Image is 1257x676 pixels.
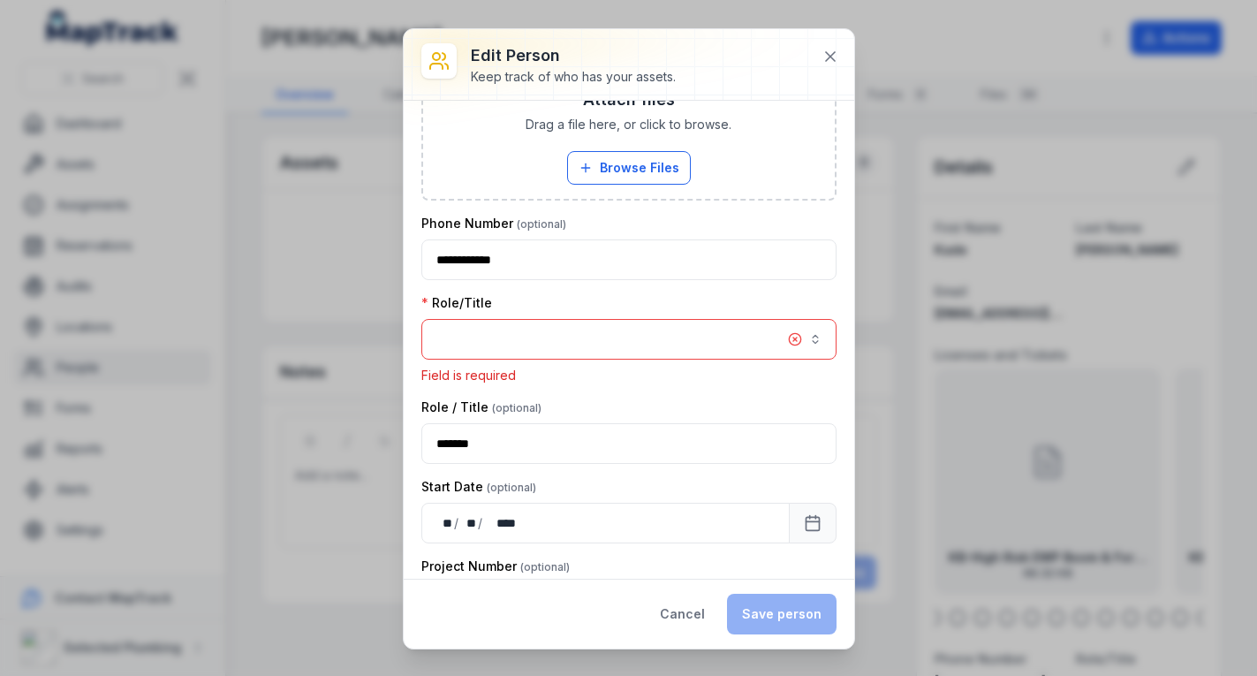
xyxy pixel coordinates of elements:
[471,68,676,86] div: Keep track of who has your assets.
[421,367,837,384] p: Field is required
[421,478,536,496] label: Start Date
[567,151,691,185] button: Browse Files
[484,514,518,532] div: year,
[421,215,566,232] label: Phone Number
[421,558,570,575] label: Project Number
[421,294,492,312] label: Role/Title
[645,594,720,634] button: Cancel
[436,514,454,532] div: day,
[460,514,478,532] div: month,
[471,43,676,68] h3: Edit person
[526,116,731,133] span: Drag a file here, or click to browse.
[478,514,484,532] div: /
[454,514,460,532] div: /
[421,399,541,416] label: Role / Title
[789,503,837,543] button: Calendar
